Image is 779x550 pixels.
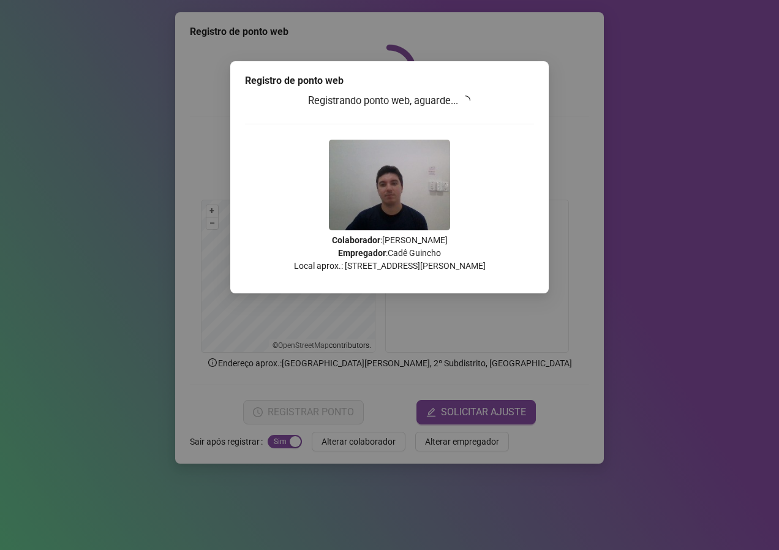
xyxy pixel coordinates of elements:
strong: Colaborador [332,235,380,245]
span: loading [461,95,472,106]
h3: Registrando ponto web, aguarde... [245,93,534,109]
div: Registro de ponto web [245,73,534,88]
p: : [PERSON_NAME] : Cadê Guincho Local aprox.: [STREET_ADDRESS][PERSON_NAME] [245,234,534,273]
strong: Empregador [338,248,386,258]
img: Z [329,140,450,230]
